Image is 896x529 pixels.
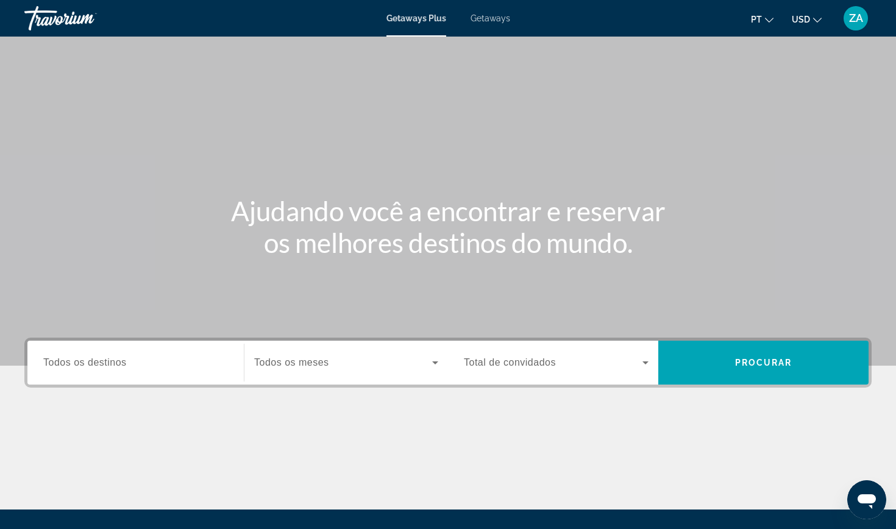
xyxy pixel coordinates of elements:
a: Getaways [471,13,510,23]
span: ZA [849,12,863,24]
span: Todos os destinos [43,357,127,367]
a: Travorium [24,2,146,34]
input: Select destination [43,356,228,371]
span: Total de convidados [464,357,556,367]
h1: Ajudando você a encontrar e reservar os melhores destinos do mundo. [219,195,677,258]
button: Change language [751,10,773,28]
span: Todos os meses [254,357,329,367]
span: Procurar [735,358,792,367]
button: User Menu [840,5,872,31]
a: Getaways Plus [386,13,446,23]
button: Change currency [792,10,822,28]
iframe: Buton lansare fereastră mesagerie [847,480,886,519]
span: pt [751,15,762,24]
div: Search widget [27,341,869,385]
span: USD [792,15,810,24]
button: Search [658,341,869,385]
